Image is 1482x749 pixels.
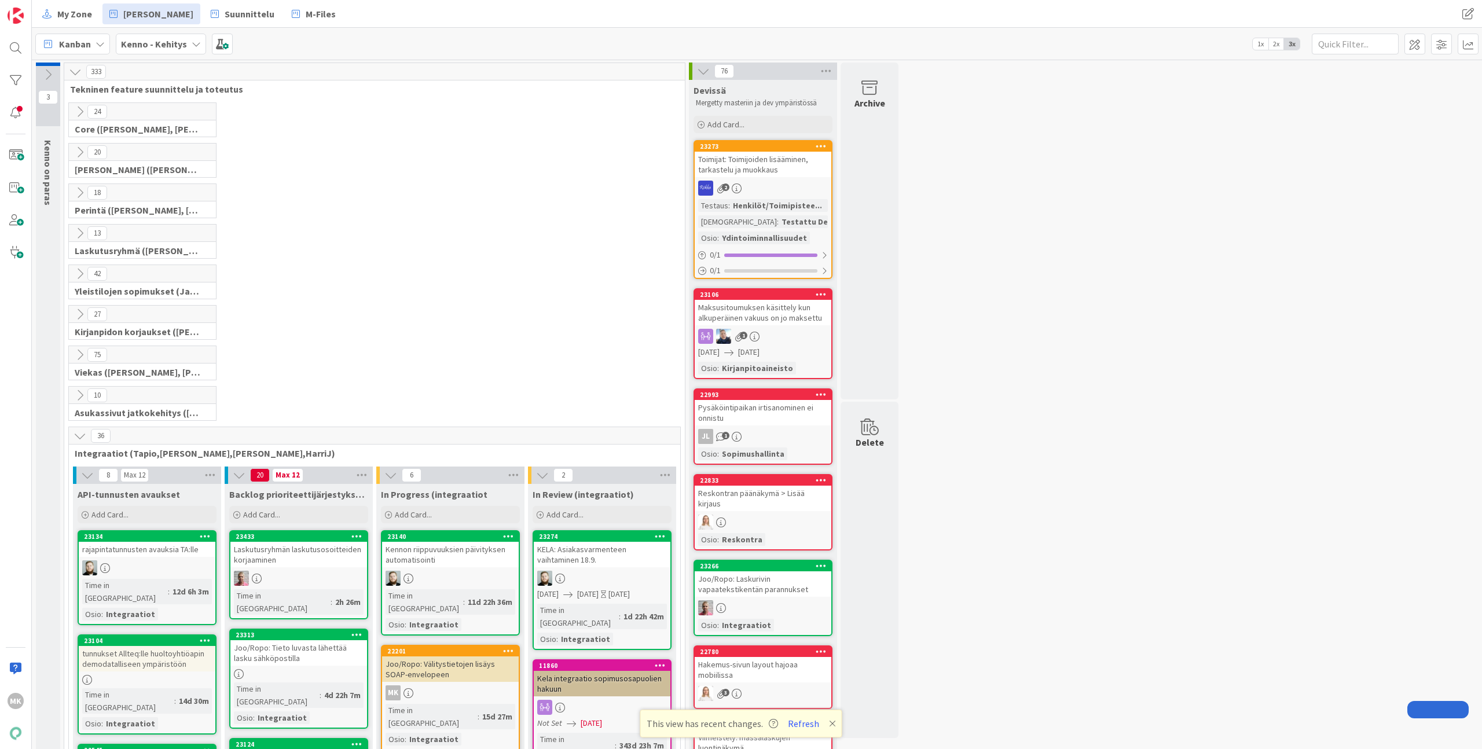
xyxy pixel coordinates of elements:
[695,475,831,511] div: 22833Reskontran päänäkymä > Lisää kirjaus
[694,140,832,279] a: 23273Toimijat: Toimijoiden lisääminen, tarkastelu ja muokkausRSTestaus:Henkilöt/Toimipistee...[DE...
[700,391,831,399] div: 22993
[698,533,717,546] div: Osio
[236,533,367,541] div: 23433
[236,740,367,748] div: 23124
[539,533,670,541] div: 23274
[405,733,406,746] span: :
[382,656,519,682] div: Joo/Ropo: Välitystietojen lisäys SOAP-envelopeen
[537,604,619,629] div: Time in [GEOGRAPHIC_DATA]
[229,629,368,729] a: 23313Joo/Ropo: Tieto luvasta lähettää lasku sähköpostillaTime in [GEOGRAPHIC_DATA]:4d 22h 7mOsio:...
[87,105,107,119] span: 24
[87,348,107,362] span: 75
[230,531,367,542] div: 23433
[539,662,670,670] div: 11860
[8,693,24,709] div: MK
[243,509,280,520] span: Add Card...
[8,8,24,24] img: Visit kanbanzone.com
[101,717,103,730] span: :
[698,215,777,228] div: [DEMOGRAPHIC_DATA]
[87,226,107,240] span: 13
[698,600,713,615] img: HJ
[533,489,634,500] span: In Review (integraatiot)
[331,596,332,608] span: :
[124,472,145,478] div: Max 12
[386,685,401,700] div: MK
[79,636,215,646] div: 23104
[230,571,367,586] div: HJ
[719,619,774,631] div: Integraatiot
[236,631,367,639] div: 23313
[710,249,721,261] span: 0 / 1
[694,645,832,709] a: 22780Hakemus-sivun layout hajoaa mobiilissaSL
[253,711,255,724] span: :
[619,610,621,623] span: :
[534,531,670,542] div: 23274
[719,533,765,546] div: Reskontra
[722,689,729,696] span: 3
[82,717,101,730] div: Osio
[537,633,556,645] div: Osio
[694,288,832,379] a: 23106Maksusitoumuksen käsittely kun alkuperäinen vakuus on jo maksettuJJ[DATE][DATE]Osio:Kirjanpi...
[537,571,552,586] img: SH
[75,366,201,378] span: Viekas (Samuli, Saara, Mika, Pirjo, Keijo, TommiHä, Rasmus)
[75,204,201,216] span: Perintä (Jaakko, PetriH, MikkoV, Pasi)
[82,560,97,575] img: SH
[87,307,107,321] span: 27
[608,588,630,600] div: [DATE]
[695,300,831,325] div: Maksusitoumuksen käsittely kun alkuperäinen vakuus on jo maksettu
[82,579,168,604] div: Time in [GEOGRAPHIC_DATA]
[1253,38,1268,50] span: 1x
[35,3,99,24] a: My Zone
[740,332,747,339] span: 1
[695,475,831,486] div: 22833
[285,3,343,24] a: M-Files
[229,489,368,500] span: Backlog prioriteettijärjestyksessä (integraatiot)
[577,588,599,600] span: [DATE]
[84,533,215,541] div: 23134
[75,407,201,418] span: Asukassivut jatkokehitys (Rasmus, TommiH, Bella)
[714,64,734,78] span: 76
[82,608,101,621] div: Osio
[738,346,760,358] span: [DATE]
[306,7,336,21] span: M-Files
[229,530,368,619] a: 23433Laskutusryhmän laskutusosoitteiden korjaaminenHJTime in [GEOGRAPHIC_DATA]:2h 26m
[230,542,367,567] div: Laskutusryhmän laskutusosoitteiden korjaaminen
[695,657,831,682] div: Hakemus-sivun layout hajoaa mobiilissa
[381,530,520,636] a: 23140Kennon riippuvuuksien päivityksen automatisointiSHTime in [GEOGRAPHIC_DATA]:11d 22h 36mOsio:...
[75,164,201,175] span: Halti (Sebastian, VilleH, Riikka, Antti, MikkoV, PetriH, PetriM)
[479,710,515,723] div: 15d 27m
[695,390,831,425] div: 22993Pysäköintipaikan irtisanominen ei onnistu
[1268,38,1284,50] span: 2x
[75,447,666,459] span: Integraatiot (Tapio,Santeri,Marko,HarriJ)
[78,489,180,500] span: API-tunnusten avaukset
[381,489,487,500] span: In Progress (integraatiot
[534,571,670,586] div: SH
[79,531,215,542] div: 23134
[534,531,670,567] div: 23274KELA: Asiakasvarmenteen vaihtaminen 18.9.
[698,181,713,196] img: RS
[647,717,778,730] span: This view has recent changes.
[698,362,717,374] div: Osio
[546,509,584,520] span: Add Card...
[553,468,573,482] span: 2
[694,560,832,636] a: 23266Joo/Ropo: Laskurivin vapaatekstikentän parannuksetHJOsio:Integraatiot
[694,85,726,96] span: Devissä
[698,232,717,244] div: Osio
[406,618,461,631] div: Integraatiot
[710,265,721,277] span: 0 / 1
[382,646,519,656] div: 22201
[700,476,831,484] div: 22833
[230,630,367,666] div: 23313Joo/Ropo: Tieto luvasta lähettää lasku sähköpostilla
[123,7,193,21] span: [PERSON_NAME]
[8,725,24,741] img: avatar
[405,618,406,631] span: :
[386,618,405,631] div: Osio
[695,486,831,511] div: Reskontran päänäkymä > Lisää kirjaus
[707,119,744,130] span: Add Card...
[722,432,729,439] span: 1
[387,647,519,655] div: 22201
[386,589,463,615] div: Time in [GEOGRAPHIC_DATA]
[102,3,200,24] a: [PERSON_NAME]
[382,531,519,542] div: 23140
[695,152,831,177] div: Toimijat: Toimijoiden lisääminen, tarkastelu ja muokkaus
